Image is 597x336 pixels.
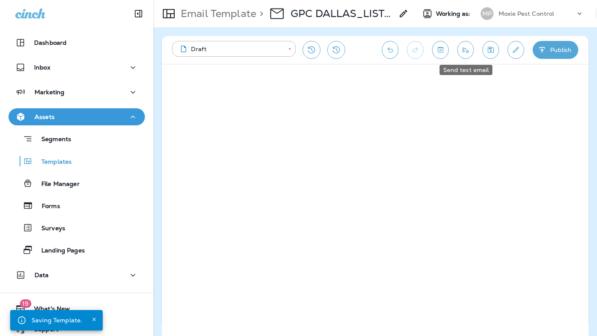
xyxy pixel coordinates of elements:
[9,130,145,148] button: Segments
[26,326,58,336] span: Support
[508,41,524,59] button: Edit details
[33,158,72,166] p: Templates
[33,203,60,211] p: Forms
[35,113,55,120] p: Assets
[256,7,263,20] p: >
[9,108,145,125] button: Assets
[9,174,145,192] button: File Manager
[9,152,145,170] button: Templates
[33,247,85,255] p: Landing Pages
[9,219,145,237] button: Surveys
[457,41,474,59] button: Send test email
[9,59,145,76] button: Inbox
[327,41,345,59] button: View Changelog
[436,10,472,17] span: Working as:
[177,7,256,20] p: Email Template
[9,300,145,317] button: 19What's New
[178,45,282,53] div: Draft
[291,7,393,20] p: GPC DALLAS_LIST Footer Concept
[499,10,554,17] p: Moxie Pest Control
[33,225,65,233] p: Surveys
[33,136,71,144] p: Segments
[9,266,145,284] button: Data
[26,305,70,316] span: What's New
[9,34,145,51] button: Dashboard
[303,41,320,59] button: Restore from previous version
[89,314,99,324] button: Close
[382,41,398,59] button: Undo
[440,65,493,75] div: Send test email
[432,41,449,59] button: Toggle preview
[533,41,578,59] button: Publish
[9,241,145,259] button: Landing Pages
[482,41,499,59] button: Save
[20,299,31,308] span: 19
[35,89,64,96] p: Marketing
[32,313,82,328] div: Saving Template.
[127,5,150,22] button: Collapse Sidebar
[33,180,80,188] p: File Manager
[35,272,49,278] p: Data
[34,39,66,46] p: Dashboard
[34,64,50,71] p: Inbox
[9,197,145,214] button: Forms
[9,84,145,101] button: Marketing
[481,7,493,20] div: MP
